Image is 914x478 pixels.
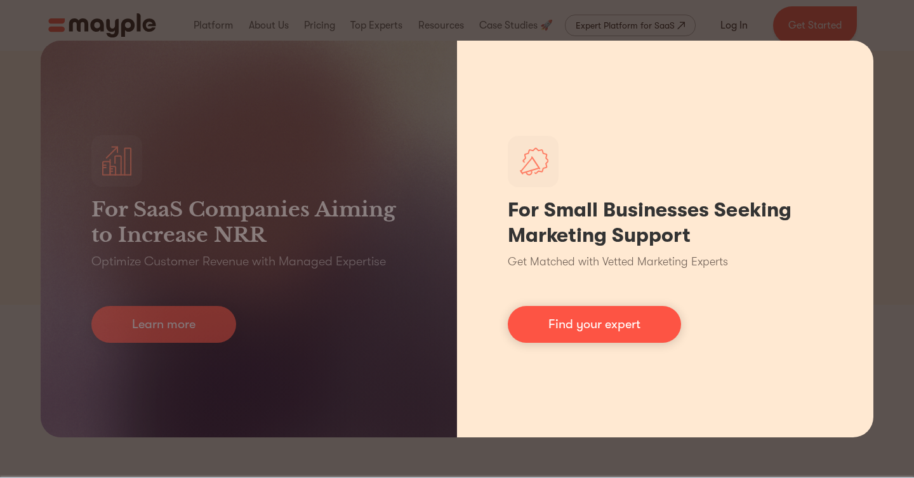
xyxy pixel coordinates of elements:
p: Optimize Customer Revenue with Managed Expertise [91,253,386,270]
a: Learn more [91,306,236,343]
a: Find your expert [508,306,681,343]
h1: For Small Businesses Seeking Marketing Support [508,197,823,248]
h3: For SaaS Companies Aiming to Increase NRR [91,197,406,248]
p: Get Matched with Vetted Marketing Experts [508,253,728,270]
